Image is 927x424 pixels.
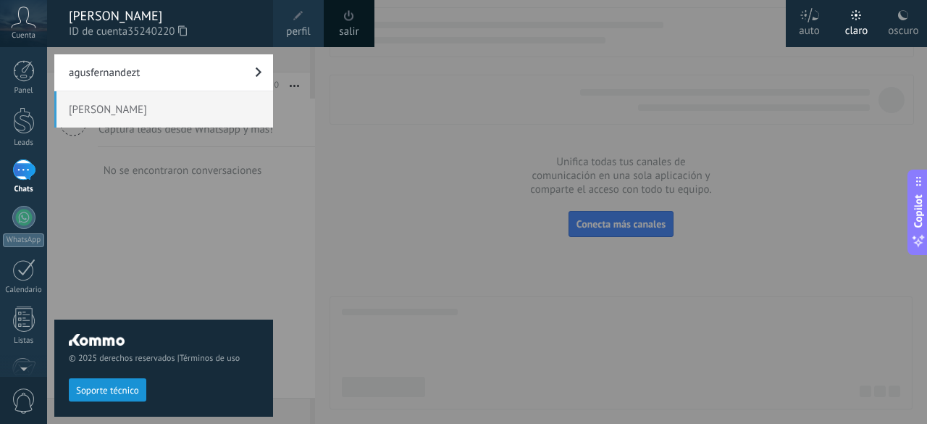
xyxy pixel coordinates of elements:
[12,31,35,41] span: Cuenta
[54,91,273,128] span: [PERSON_NAME]
[3,185,45,194] div: Chats
[69,353,259,364] span: © 2025 derechos reservados |
[339,24,358,40] a: salir
[3,233,44,247] div: WhatsApp
[3,286,45,295] div: Calendario
[76,386,139,396] span: Soporte técnico
[180,353,240,364] a: Términos de uso
[69,384,146,395] a: Soporte técnico
[3,336,45,346] div: Listas
[69,378,146,402] button: Soporte técnico
[911,194,926,228] span: Copilot
[3,138,45,148] div: Leads
[799,9,820,47] div: auto
[69,8,259,24] div: [PERSON_NAME]
[3,86,45,96] div: Panel
[888,9,918,47] div: oscuro
[69,24,259,40] span: ID de cuenta
[845,9,868,47] div: claro
[286,24,310,40] span: perfil
[54,54,273,91] a: agusfernandezt
[127,24,187,40] span: 35240220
